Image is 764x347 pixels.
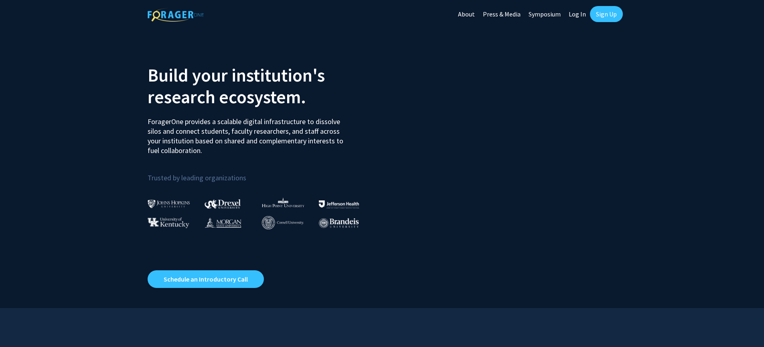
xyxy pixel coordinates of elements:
h2: Build your institution's research ecosystem. [148,64,376,108]
p: ForagerOne provides a scalable digital infrastructure to dissolve silos and connect students, fac... [148,111,349,155]
a: Sign Up [590,6,623,22]
img: Brandeis University [319,218,359,228]
a: Opens in a new tab [148,270,264,288]
img: Morgan State University [205,217,241,228]
img: Johns Hopkins University [148,200,190,208]
img: Thomas Jefferson University [319,200,359,208]
img: ForagerOne Logo [148,8,204,22]
img: Cornell University [262,216,304,229]
p: Trusted by leading organizations [148,162,376,184]
img: Drexel University [205,199,241,208]
img: High Point University [262,198,304,207]
img: University of Kentucky [148,217,189,228]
